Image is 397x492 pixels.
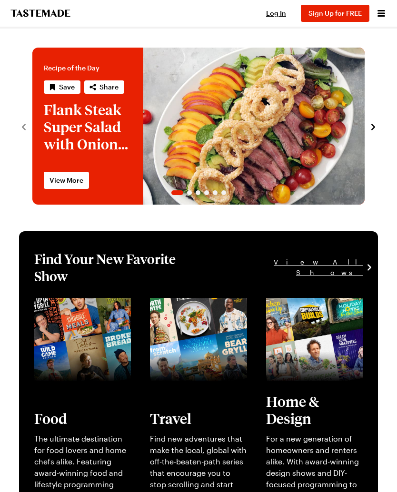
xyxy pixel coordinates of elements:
a: View full content for [object Object] [34,299,108,319]
span: Log In [266,9,286,17]
span: Go to slide 6 [221,190,226,195]
span: Go to slide 5 [213,190,218,195]
span: Save [59,82,75,92]
a: View full content for [object Object] [266,299,339,319]
span: View More [50,176,83,185]
h1: Find Your New Favorite Show [34,250,198,285]
span: Go to slide 4 [204,190,209,195]
div: 1 / 6 [32,48,365,205]
span: Sign Up for FREE [308,9,362,17]
button: Log In [257,9,295,18]
button: Sign Up for FREE [301,5,369,22]
a: To Tastemade Home Page [10,10,71,17]
button: Share [84,80,124,94]
a: View full content for [object Object] [150,299,223,319]
a: View All Shows [198,257,363,278]
button: navigate to previous item [19,120,29,132]
span: Go to slide 3 [196,190,200,195]
button: Open menu [375,7,387,20]
button: navigate to next item [368,120,378,132]
button: Save recipe [44,80,80,94]
span: Go to slide 1 [171,190,183,195]
span: Go to slide 2 [187,190,192,195]
span: Share [99,82,119,92]
a: View More [44,172,89,189]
